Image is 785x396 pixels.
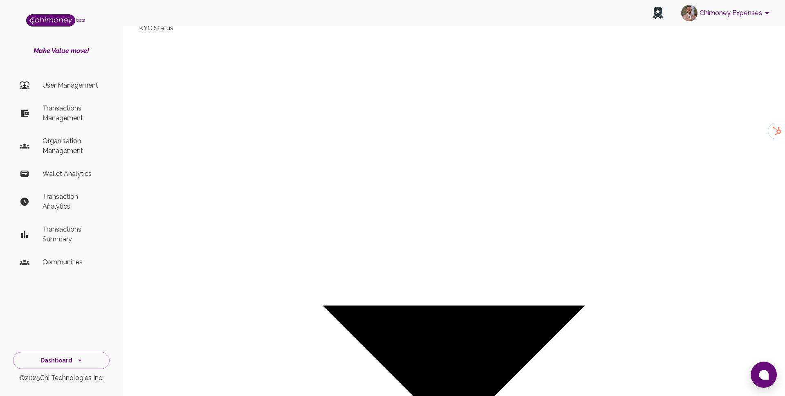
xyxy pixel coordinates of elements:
img: Logo [26,14,75,27]
p: Communities [43,257,103,267]
p: Transactions Management [43,103,103,123]
p: Transaction Analytics [43,192,103,211]
span: beta [76,18,85,22]
p: Wallet Analytics [43,169,103,179]
button: Open chat window [751,362,777,388]
button: Dashboard [13,352,110,369]
p: Organisation Management [43,136,103,156]
img: avatar [681,5,698,21]
p: User Management [43,81,103,90]
p: Transactions Summary [43,225,103,244]
button: account of current user [678,2,775,24]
